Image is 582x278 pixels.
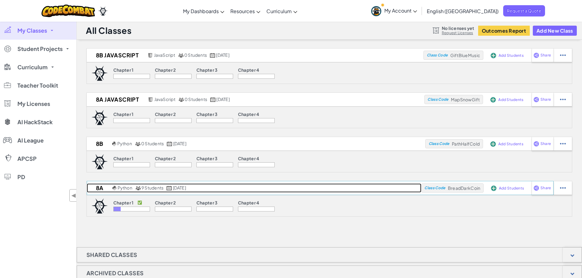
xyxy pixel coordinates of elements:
span: Student Projects [17,46,63,52]
p: Chapter 1 [113,112,134,117]
span: Resources [230,8,255,14]
h2: 8A [87,183,111,193]
img: avatar [371,6,381,16]
span: 0 Students [185,96,207,102]
p: Chapter 3 [196,156,218,161]
p: Chapter 2 [155,200,176,205]
img: calendar.svg [210,97,216,102]
span: [DATE] [173,141,186,146]
span: English ([GEOGRAPHIC_DATA]) [427,8,499,14]
span: Add Students [498,98,523,102]
img: IconStudentEllipsis.svg [560,141,566,146]
span: AI League [17,138,44,143]
span: 9 Students [141,185,163,190]
p: Chapter 1 [113,156,134,161]
span: Share [540,186,551,190]
img: logo [91,154,108,169]
span: PathHalfCold [452,141,480,146]
img: python.png [112,142,117,146]
img: IconAddStudents.svg [490,97,496,103]
img: MultipleUsers.png [135,142,141,146]
h1: All Classes [86,25,131,36]
span: Class Code [427,98,448,101]
p: Chapter 1 [113,200,134,205]
span: [DATE] [216,52,229,58]
span: My Classes [17,28,47,33]
span: Class Code [424,186,445,190]
span: GiftBlueMusic [450,52,480,58]
img: IconStudentEllipsis.svg [560,97,566,102]
span: AI HackStack [17,119,53,125]
img: IconShare_Purple.svg [533,97,539,102]
span: [DATE] [216,96,229,102]
img: IconShare_Purple.svg [533,141,539,146]
a: 8B Python 0 Students [DATE] [87,139,425,148]
span: Share [540,98,551,101]
img: IconStudentEllipsis.svg [560,52,566,58]
span: Class Code [429,142,449,146]
span: Share [540,53,551,57]
span: No licenses yet [442,26,474,31]
img: logo [91,110,108,125]
img: IconShare_Purple.svg [533,52,539,58]
p: ✅ [137,200,142,205]
img: calendar.svg [210,53,215,58]
p: Chapter 3 [196,200,218,205]
img: javascript.png [148,97,153,102]
h2: 8A JavaScript [87,95,146,104]
a: Request a Quote [503,5,545,16]
span: 0 Students [141,141,164,146]
img: calendar.svg [167,142,172,146]
span: Python [117,141,132,146]
a: My Account [368,1,420,20]
p: Chapter 3 [196,112,218,117]
img: javascript.png [148,53,153,58]
span: Add Students [498,142,523,146]
h2: 8B JavaScript [87,51,146,60]
img: IconAddStudents.svg [491,186,496,191]
span: ◀ [71,191,76,200]
img: MultipleUsers.png [178,53,184,58]
a: Curriculum [263,3,300,19]
button: Outcomes Report [478,26,530,36]
p: Chapter 2 [155,112,176,117]
span: Share [540,142,551,146]
button: Add New Class [533,26,577,36]
img: MultipleUsers.png [135,186,141,190]
span: Class Code [427,53,448,57]
img: logo [91,66,108,81]
span: Add Students [499,54,524,57]
span: 0 Students [184,52,207,58]
a: 8A Python 9 Students [DATE] [87,183,421,193]
img: Ozaria [98,6,108,16]
p: Chapter 1 [113,67,134,72]
span: Teacher Toolkit [17,83,58,88]
span: MapSnowGift [451,97,480,102]
span: My Dashboards [183,8,219,14]
span: Add Students [499,186,524,190]
span: JavaScript [154,52,175,58]
a: 8B JavaScript JavaScript 0 Students [DATE] [87,51,423,60]
img: python.png [112,186,117,190]
a: CodeCombat logo [42,5,95,17]
img: IconAddStudents.svg [491,53,496,58]
a: English ([GEOGRAPHIC_DATA]) [424,3,502,19]
h1: Shared Classes [77,247,147,262]
img: logo [91,198,108,214]
span: Curriculum [266,8,292,14]
img: calendar.svg [167,186,172,190]
a: Request Licenses [442,31,474,35]
span: JavaScript [154,96,175,102]
p: Chapter 4 [238,112,259,117]
img: IconStudentEllipsis.svg [560,185,566,191]
span: Curriculum [17,64,48,70]
p: Chapter 2 [155,67,176,72]
span: Python [118,185,132,190]
span: [DATE] [173,185,186,190]
p: Chapter 2 [155,156,176,161]
span: My Account [384,7,417,14]
span: My Licenses [17,101,50,107]
p: Chapter 4 [238,67,259,72]
p: Chapter 3 [196,67,218,72]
